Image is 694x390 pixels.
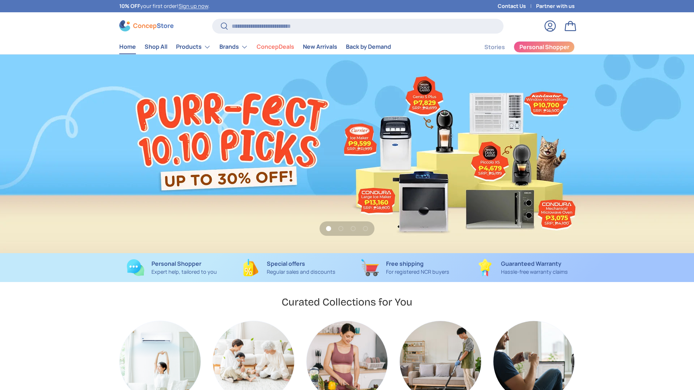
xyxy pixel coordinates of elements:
[119,40,136,54] a: Home
[467,40,575,54] nav: Secondary
[282,295,412,309] h2: Curated Collections for You
[119,20,173,31] img: ConcepStore
[536,2,575,10] a: Partner with us
[484,40,505,54] a: Stories
[346,40,391,54] a: Back by Demand
[498,2,536,10] a: Contact Us
[257,40,294,54] a: ConcepDeals
[501,260,561,268] strong: Guaranteed Warranty
[219,40,248,54] a: Brands
[519,44,569,50] span: Personal Shopper
[215,40,252,54] summary: Brands
[470,259,575,276] a: Guaranteed Warranty Hassle-free warranty claims
[119,3,140,9] strong: 10% OFF
[267,268,335,276] p: Regular sales and discounts
[267,260,305,268] strong: Special offers
[119,259,224,276] a: Personal Shopper Expert help, tailored to you
[176,40,211,54] a: Products
[179,3,208,9] a: Sign up now
[303,40,337,54] a: New Arrivals
[119,2,210,10] p: your first order! .
[119,40,391,54] nav: Primary
[501,268,568,276] p: Hassle-free warranty claims
[151,268,217,276] p: Expert help, tailored to you
[172,40,215,54] summary: Products
[145,40,167,54] a: Shop All
[514,41,575,53] a: Personal Shopper
[151,260,201,268] strong: Personal Shopper
[386,268,449,276] p: For registered NCR buyers
[236,259,341,276] a: Special offers Regular sales and discounts
[353,259,458,276] a: Free shipping For registered NCR buyers
[386,260,424,268] strong: Free shipping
